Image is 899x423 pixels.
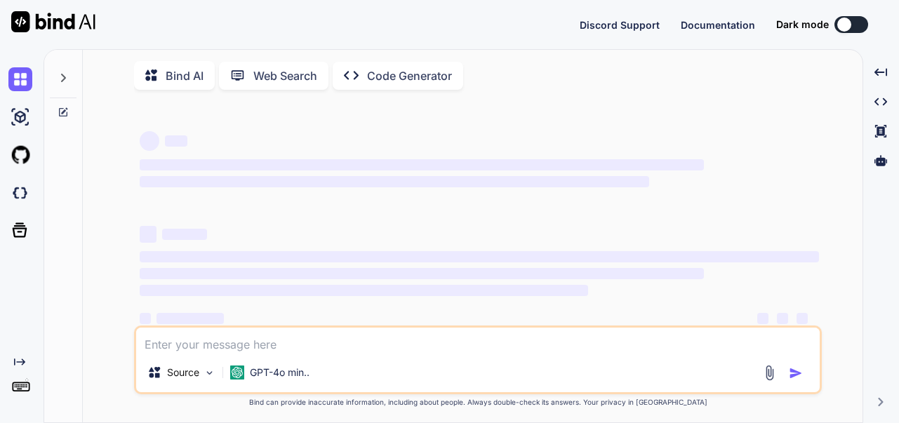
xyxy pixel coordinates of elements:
span: Documentation [681,19,755,31]
span: ‌ [777,313,788,324]
button: Documentation [681,18,755,32]
button: Discord Support [580,18,660,32]
img: githubLight [8,143,32,167]
img: Pick Models [204,367,215,379]
span: ‌ [140,159,703,170]
p: Source [167,365,199,380]
p: GPT-4o min.. [250,365,309,380]
img: attachment [761,365,778,381]
p: Bind AI [166,67,204,84]
span: ‌ [757,313,768,324]
span: ‌ [165,135,187,147]
span: ‌ [140,313,151,324]
img: icon [789,366,803,380]
span: ‌ [140,285,588,296]
span: Dark mode [776,18,829,32]
span: ‌ [157,313,224,324]
span: ‌ [162,229,207,240]
img: Bind AI [11,11,95,32]
span: ‌ [140,176,649,187]
p: Code Generator [367,67,452,84]
span: ‌ [140,268,703,279]
span: ‌ [140,131,159,151]
span: ‌ [140,251,819,262]
img: GPT-4o mini [230,365,244,380]
img: darkCloudIdeIcon [8,181,32,205]
span: ‌ [140,226,157,243]
img: ai-studio [8,105,32,129]
p: Bind can provide inaccurate information, including about people. Always double-check its answers.... [134,397,822,408]
img: chat [8,67,32,91]
span: Discord Support [580,19,660,31]
p: Web Search [253,67,317,84]
span: ‌ [797,313,808,324]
